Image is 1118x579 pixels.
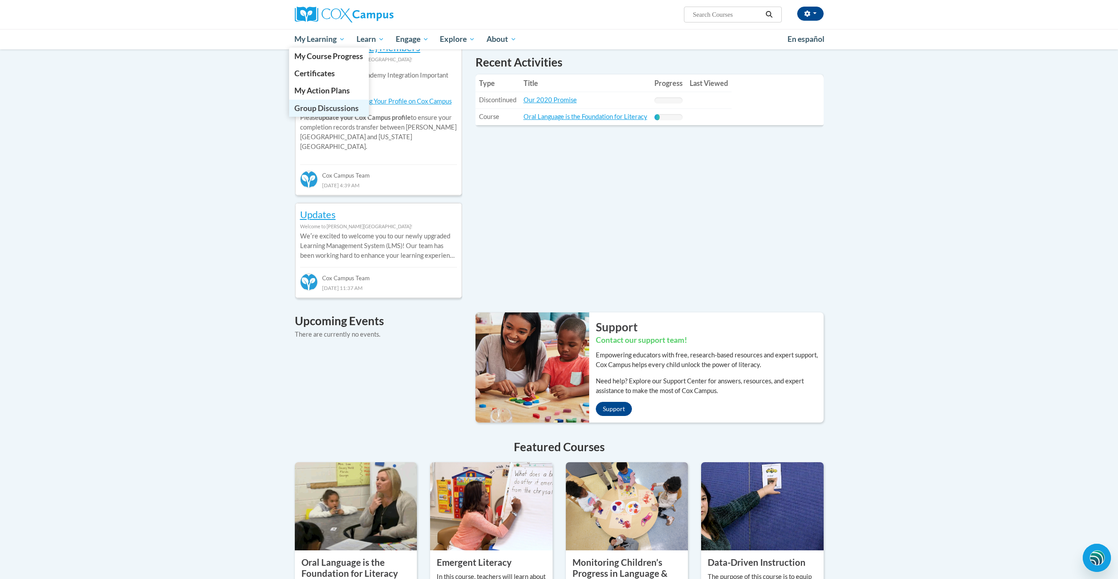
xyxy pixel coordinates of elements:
[524,96,577,104] a: Our 2020 Promise
[289,82,369,99] a: My Action Plans
[300,71,457,90] p: [US_STATE] Literacy Academy Integration Important Update
[289,65,369,82] a: Certificates
[596,350,824,370] p: Empowering educators with free, research-based resources and expert support, Cox Campus helps eve...
[295,312,462,330] h4: Upcoming Events
[300,96,457,106] p: See instructions:
[357,34,384,45] span: Learn
[475,54,824,70] h1: Recent Activities
[701,462,824,550] img: Data-Driven Instruction
[437,557,512,568] property: Emergent Literacy
[300,64,457,158] div: Please to ensure your completion records transfer between [PERSON_NAME][GEOGRAPHIC_DATA] and [US_...
[347,97,452,105] a: Updating Your Profile on Cox Campus
[295,462,417,550] img: Oral Language is the Foundation for Literacy
[440,34,475,45] span: Explore
[295,7,462,22] a: Cox Campus
[654,114,660,120] div: Progress, %
[430,462,553,550] img: Emergent Literacy
[294,34,345,45] span: My Learning
[797,7,824,21] button: Account Settings
[295,438,824,456] h4: Featured Courses
[294,52,363,61] span: My Course Progress
[282,29,837,49] div: Main menu
[300,283,457,293] div: [DATE] 11:37 AM
[469,312,589,423] img: ...
[295,330,380,338] span: There are currently no events.
[524,113,647,120] a: Oral Language is the Foundation for Literacy
[475,74,520,92] th: Type
[300,55,457,64] div: Welcome to [PERSON_NAME][GEOGRAPHIC_DATA]!
[481,29,522,49] a: About
[596,335,824,346] h3: Contact our support team!
[289,48,369,65] a: My Course Progress
[692,9,762,20] input: Search Courses
[294,86,350,95] span: My Action Plans
[651,74,686,92] th: Progress
[300,208,336,220] a: Updates
[596,319,824,335] h2: Support
[479,96,516,104] span: Discontinued
[301,557,398,579] property: Oral Language is the Foundation for Literacy
[487,34,516,45] span: About
[1090,549,1105,566] img: svg+xml;base64,PHN2ZyB3aWR0aD0iNDgiIGhlaWdodD0iNDgiIHZpZXdCb3g9IjAgMCA0OCA0OCIgZmlsbD0ibm9uZSIgeG...
[782,30,830,48] a: En español
[300,231,457,260] p: Weʹre excited to welcome you to our newly upgraded Learning Management System (LMS)! Our team has...
[686,74,732,92] th: Last Viewed
[1083,544,1111,572] iframe: Button to launch messaging window, conversation in progress
[300,164,457,180] div: Cox Campus Team
[479,113,499,120] span: Course
[596,376,824,396] p: Need help? Explore our Support Center for answers, resources, and expert assistance to make the m...
[520,74,651,92] th: Title
[787,34,825,44] span: En español
[300,273,318,291] img: Cox Campus Team
[294,104,359,113] span: Group Discussions
[294,69,335,78] span: Certificates
[390,29,435,49] a: Engage
[300,171,318,188] img: Cox Campus Team
[351,29,390,49] a: Learn
[566,462,688,550] img: Monitoring Children’s Progress in Language & Literacy in the Early Years
[289,29,351,49] a: My Learning
[300,222,457,231] div: Welcome to [PERSON_NAME][GEOGRAPHIC_DATA]!
[319,114,411,121] b: update your Cox Campus profile
[434,29,481,49] a: Explore
[289,100,369,117] a: Group Discussions
[762,9,776,20] button: Search
[300,267,457,283] div: Cox Campus Team
[708,557,806,568] property: Data-Driven Instruction
[295,7,394,22] img: Cox Campus
[300,180,457,190] div: [DATE] 4:39 AM
[396,34,429,45] span: Engage
[596,402,632,416] a: Support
